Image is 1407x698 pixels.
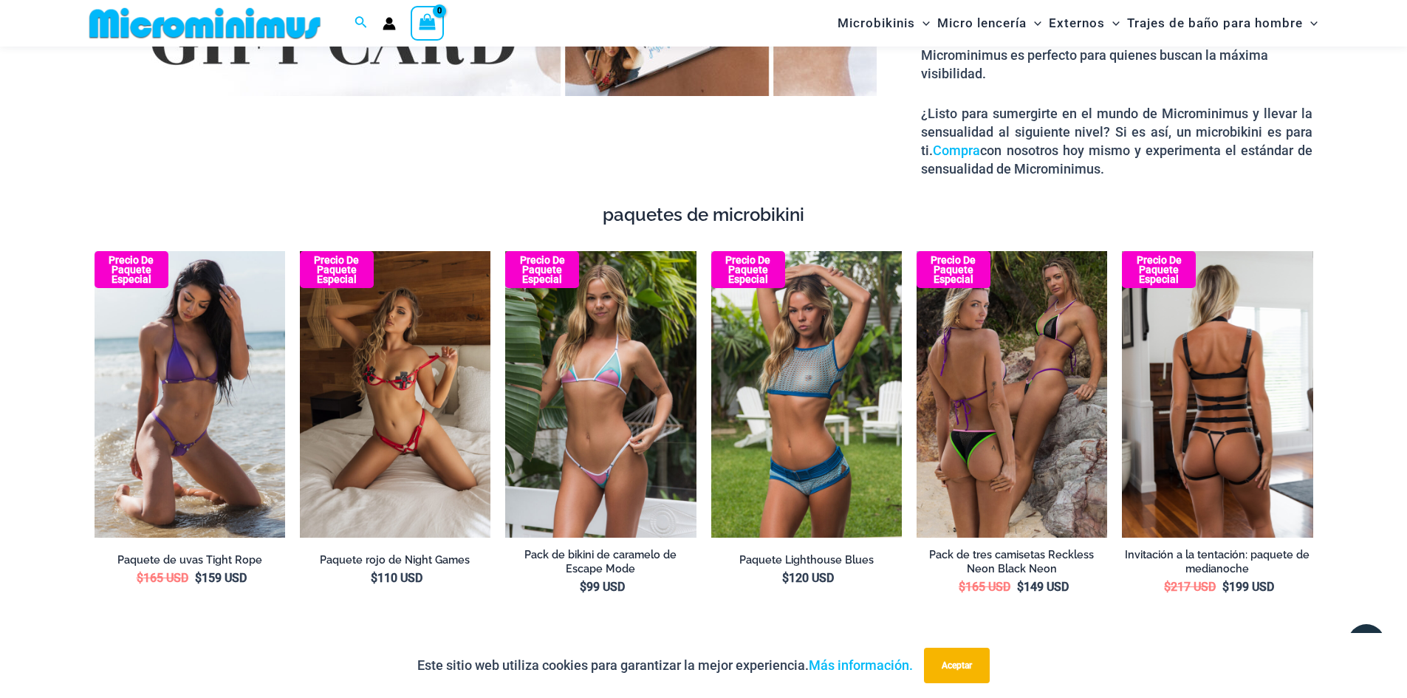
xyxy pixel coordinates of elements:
[921,10,1284,81] font: , todos confeccionados con materiales de alta calidad. El microbikini Microminimus es perfecto pa...
[580,580,586,594] font: $
[1105,4,1120,42] span: Alternar menú
[942,660,972,671] font: Aceptar
[934,4,1045,42] a: Micro lenceríaAlternar menúAlternar menú
[711,251,902,537] a: Top corto Lighthouse Blues 3668, pantalón corto 516, talla 03 Top corto Lighthouse Blues 3668, pa...
[965,580,1010,594] font: 165 USD
[782,571,789,585] font: $
[739,553,874,566] font: Paquete Lighthouse Blues
[917,548,1107,575] a: Pack de tres camisetas Reckless Neon Black Neon
[505,548,696,575] a: Pack de bikini de caramelo de Escape Mode
[417,657,809,673] font: Este sitio web utiliza cookies para garantizar la mejor experiencia.
[929,548,1094,575] font: Pack de tres camisetas Reckless Neon Black Neon
[1303,4,1318,42] span: Alternar menú
[371,571,377,585] font: $
[1017,580,1024,594] font: $
[1137,254,1182,285] font: Precio de paquete especial
[838,16,915,30] font: Microbikinis
[725,254,770,285] font: Precio de paquete especial
[505,251,696,538] img: Modo Escape Candy 3151 Arriba 4151 Abajo 02
[83,7,326,40] img: MM SHOP LOGO PLANO
[1049,16,1105,30] font: Externos
[95,251,285,537] img: Tight Rope Grape 319 Tri Top 4212 Micro Bottom 02
[524,548,677,575] font: Pack de bikini de caramelo de Escape Mode
[109,254,154,285] font: Precio de paquete especial
[832,2,1324,44] nav: Navegación del sitio
[789,571,834,585] font: 120 USD
[1122,548,1312,575] a: Invitación a la tentación: paquete de medianoche
[300,251,490,537] img: Juegos Nocturnos Rojo 1133 Bralette 6133 Tanga 04
[300,553,490,567] a: Paquete rojo de Night Games
[1171,580,1216,594] font: 217 USD
[143,571,188,585] font: 165 USD
[586,580,625,594] font: 99 USD
[355,14,368,32] a: Enlace del icono de búsqueda
[1164,580,1171,594] font: $
[314,254,359,285] font: Precio de paquete especial
[95,251,285,537] a: Tight Rope Grape 319 Tri Top 4212 Micro Bottom 02 Tight Rope Grape 319 Tri Top 4212 Micro Bottom ...
[809,657,913,673] a: Más información.
[202,571,247,585] font: 159 USD
[377,571,422,585] font: 110 USD
[917,251,1107,537] a: Paquete de tres partes superiores Pantalones BPantalones B
[1027,4,1041,42] span: Alternar menú
[921,106,1312,158] font: ¿Listo para sumergirte en el mundo de Microminimus y llevar la sensualidad al siguiente nivel? Si...
[1127,16,1303,30] font: Trajes de baño para hombre
[931,254,976,285] font: Precio de paquete especial
[137,571,143,585] font: $
[937,16,1027,30] font: Micro lencería
[505,251,696,538] a: Modo Escape Candy 3151 Arriba 4151 Abajo 02 Modo Escape Candy 3151 Arriba 4151 Abajo 04Modo Escap...
[95,553,285,567] a: Paquete de uvas Tight Rope
[1122,251,1312,538] a: Invitación a la Tentación Medianoche 1037 Sujetador 6037 Tanga 1954 Body 02 Invitación a la Tenta...
[383,17,396,30] a: Enlace del icono de la cuenta
[1122,251,1312,538] img: Invitación a la Tentación Medianoche 1037 Sujetador 6037 Tanga 1954 Body 04
[520,254,565,285] font: Precio de paquete especial
[711,553,902,567] a: Paquete Lighthouse Blues
[1222,580,1229,594] font: $
[1125,548,1310,575] font: Invitación a la tentación: paquete de medianoche
[959,580,965,594] font: $
[1045,4,1123,42] a: ExternosAlternar menúAlternar menú
[834,4,934,42] a: MicrobikinisAlternar menúAlternar menú
[603,204,804,225] font: paquetes de microbikini
[300,251,490,537] a: Juegos Nocturnos Rojo 1133 Bralette 6133 Tanga 04 Juegos Nocturnos Rojo 1133 Bralette 6133 Tanga ...
[411,6,445,40] a: Ver carrito de compras, vacío
[320,553,470,566] font: Paquete rojo de Night Games
[1123,4,1321,42] a: Trajes de baño para hombreAlternar menúAlternar menú
[933,143,980,158] a: Compra
[195,571,202,585] font: $
[915,4,930,42] span: Alternar menú
[117,553,262,566] font: Paquete de uvas Tight Rope
[1024,580,1069,594] font: 149 USD
[917,251,1107,537] img: Paquete de tres partes superiores
[921,143,1312,177] font: con nosotros hoy mismo y experimenta el estándar de sensualidad de Microminimus.
[1229,580,1274,594] font: 199 USD
[924,648,990,683] button: Aceptar
[711,251,902,537] img: Top corto Lighthouse Blues 3668, pantalón corto 516, talla 03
